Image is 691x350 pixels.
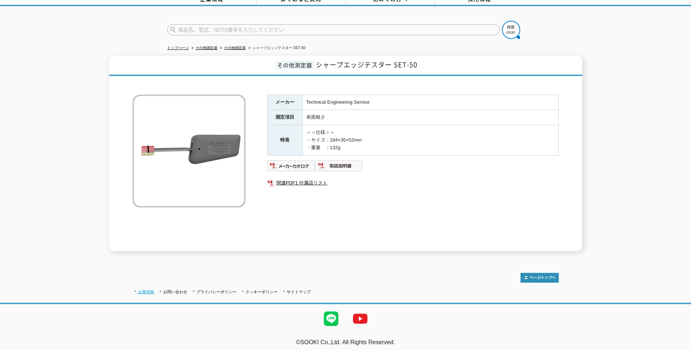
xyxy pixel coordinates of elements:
a: 企業情報 [138,290,154,294]
a: クッキーポリシー [246,290,278,294]
span: その他測定器 [275,61,314,69]
img: btn_search.png [502,21,520,39]
th: 特長 [267,125,302,155]
img: トップページへ [521,273,559,283]
a: サイトマップ [287,290,311,294]
img: 取扱説明書 [315,160,363,172]
img: シャープエッジテスター SET-50 [133,95,246,207]
a: メーカーカタログ [267,165,315,170]
a: トップページ [167,46,189,50]
a: 関連PDF1 付属品リスト [267,178,559,188]
span: シャープエッジテスター SET-50 [316,60,417,69]
td: ＜＜仕様＞＞ ・サイズ：184×35×52mm ・重量 ：132g [302,125,558,155]
a: お問い合わせ [163,290,187,294]
img: LINE [317,304,346,333]
a: 取扱説明書 [315,165,363,170]
img: メーカーカタログ [267,160,315,172]
a: プライバシーポリシー [196,290,236,294]
input: 商品名、型式、NETIS番号を入力してください [167,24,500,35]
th: 測定項目 [267,110,302,125]
a: その他測定器 [196,46,217,50]
th: メーカー [267,95,302,110]
td: Technical Engineering Service [302,95,558,110]
td: 表面粗さ [302,110,558,125]
img: YouTube [346,304,375,333]
li: シャープエッジテスター SET-50 [247,44,306,52]
a: その他測定器 [224,46,246,50]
